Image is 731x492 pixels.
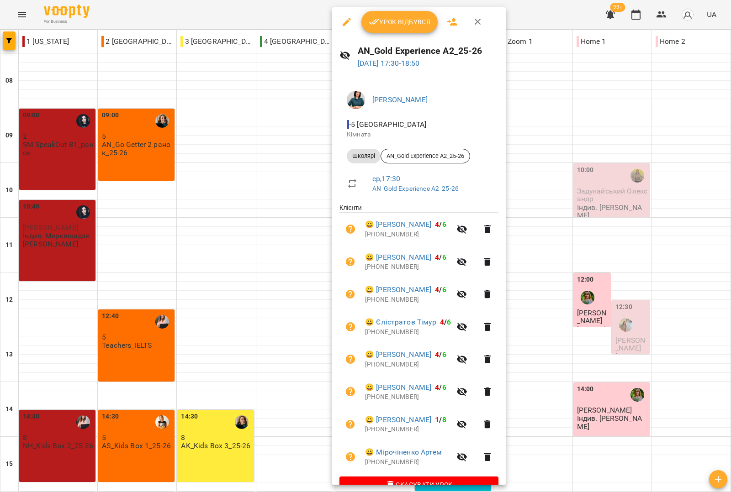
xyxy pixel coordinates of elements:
button: Візит ще не сплачено. Додати оплату? [339,283,361,305]
button: Візит ще не сплачено. Додати оплату? [339,316,361,338]
a: 😀 [PERSON_NAME] [365,284,431,295]
span: 4 [435,350,439,359]
p: [PHONE_NUMBER] [365,425,451,434]
b: / [435,253,446,262]
button: Візит ще не сплачено. Додати оплату? [339,348,361,370]
p: [PHONE_NUMBER] [365,360,451,369]
span: 4 [435,220,439,229]
span: 6 [442,285,446,294]
p: [PHONE_NUMBER] [365,295,451,304]
p: [PHONE_NUMBER] [365,328,451,337]
a: 😀 [PERSON_NAME] [365,349,431,360]
ul: Клієнти [339,203,498,476]
button: Візит ще не сплачено. Додати оплату? [339,446,361,468]
div: AN_Gold Experience A2_25-26 [381,149,470,163]
a: AN_Gold Experience A2_25-26 [372,185,459,192]
a: 😀 [PERSON_NAME] [365,382,431,393]
a: 😀 [PERSON_NAME] [365,219,431,230]
span: Урок відбувся [369,16,431,27]
a: 😀 Мірочіненко Артем [365,447,442,458]
a: 😀 [PERSON_NAME] [365,414,431,425]
span: 6 [442,220,446,229]
span: 4 [440,318,444,326]
span: 6 [447,318,451,326]
span: 1 [435,415,439,424]
button: Урок відбувся [361,11,438,33]
a: [DATE] 17:30-18:50 [358,59,420,68]
span: 8 [442,415,446,424]
p: [PHONE_NUMBER] [365,230,451,239]
span: 6 [442,253,446,262]
b: / [435,220,446,229]
button: Візит ще не сплачено. Додати оплату? [339,413,361,435]
p: Кімната [347,130,491,139]
button: Візит ще не сплачено. Додати оплату? [339,251,361,273]
a: 😀 [PERSON_NAME] [365,252,431,263]
b: / [440,318,451,326]
b: / [435,350,446,359]
button: Візит ще не сплачено. Додати оплату? [339,218,361,240]
span: 4 [435,383,439,392]
span: 6 [442,350,446,359]
a: [PERSON_NAME] [372,95,428,104]
span: AN_Gold Experience A2_25-26 [381,152,470,160]
span: 6 [442,383,446,392]
img: a808be665aa082017cd4424afa709ce1.jpg [347,91,365,109]
button: Візит ще не сплачено. Додати оплату? [339,381,361,403]
b: / [435,415,446,424]
a: ср , 17:30 [372,174,400,183]
span: 4 [435,253,439,262]
a: 😀 Єлістратов Тімур [365,317,436,328]
h6: AN_Gold Experience A2_25-26 [358,44,498,58]
b: / [435,285,446,294]
p: [PHONE_NUMBER] [365,262,451,272]
span: Скасувати Урок [347,479,491,490]
p: [PHONE_NUMBER] [365,393,451,402]
span: 4 [435,285,439,294]
b: / [435,383,446,392]
span: Школярі [347,152,381,160]
span: - 5 [GEOGRAPHIC_DATA] [347,120,428,129]
p: [PHONE_NUMBER] [365,458,451,467]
